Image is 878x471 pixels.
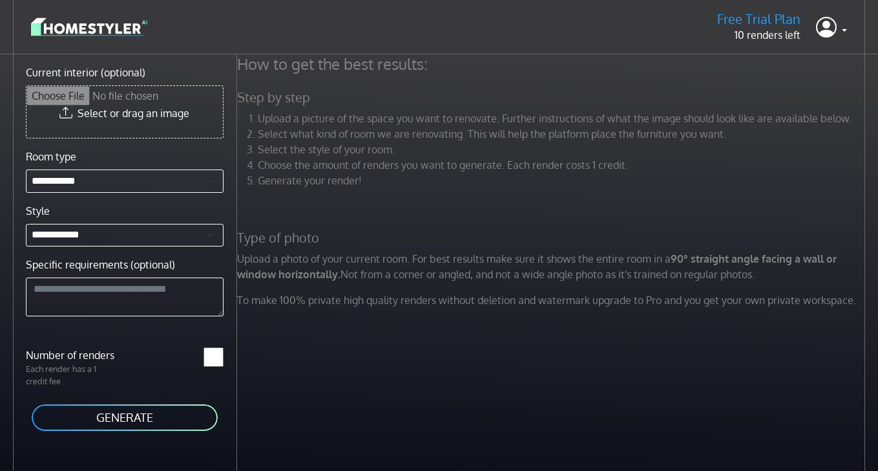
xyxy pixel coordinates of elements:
[258,111,868,126] li: Upload a picture of the space you want to renovate. Further instructions of what the image should...
[26,149,76,164] label: Room type
[26,257,175,272] label: Specific requirements (optional)
[717,27,800,43] p: 10 renders left
[31,16,147,38] img: logo-3de290ba35641baa71223ecac5eacb59cb85b4c7fdf211dc9aaecaaee71ea2f8.svg
[237,252,837,281] strong: 90° straight angle facing a wall or window horizontally.
[30,403,219,432] button: GENERATE
[258,173,868,188] li: Generate your render!
[229,54,876,74] h4: How to get the best results:
[229,89,876,105] h5: Step by step
[717,11,800,27] h5: Free Trial Plan
[258,157,868,173] li: Choose the amount of renders you want to generate. Each render costs 1 credit.
[229,230,876,246] h5: Type of photo
[18,347,125,363] label: Number of renders
[26,65,145,80] label: Current interior (optional)
[229,251,876,282] p: Upload a photo of your current room. For best results make sure it shows the entire room in a Not...
[18,363,125,388] p: Each render has a 1 credit fee
[258,126,868,142] li: Select what kind of room we are renovating. This will help the platform place the furniture you w...
[258,142,868,157] li: Select the style of your room.
[26,203,50,219] label: Style
[229,292,876,308] p: To make 100% private high quality renders without deletion and watermark upgrade to Pro and you g...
